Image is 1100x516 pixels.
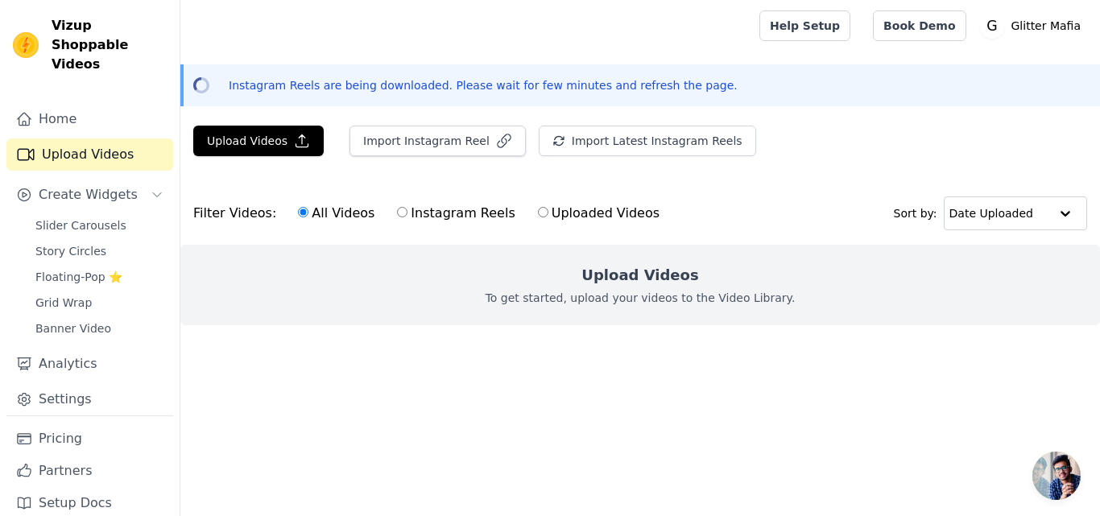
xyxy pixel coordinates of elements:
[39,185,138,204] span: Create Widgets
[26,291,173,314] a: Grid Wrap
[538,207,548,217] input: Uploaded Videos
[396,203,515,224] label: Instagram Reels
[298,207,308,217] input: All Videos
[6,423,173,455] a: Pricing
[539,126,756,156] button: Import Latest Instagram Reels
[35,269,122,285] span: Floating-Pop ⭐
[6,383,173,415] a: Settings
[13,32,39,58] img: Vizup
[193,126,324,156] button: Upload Videos
[52,16,167,74] span: Vizup Shoppable Videos
[397,207,407,217] input: Instagram Reels
[6,348,173,380] a: Analytics
[986,18,997,34] text: G
[35,243,106,259] span: Story Circles
[297,203,375,224] label: All Videos
[35,217,126,233] span: Slider Carousels
[26,240,173,262] a: Story Circles
[1005,11,1087,40] p: Glitter Mafia
[35,320,111,336] span: Banner Video
[759,10,850,41] a: Help Setup
[26,317,173,340] a: Banner Video
[6,179,173,211] button: Create Widgets
[6,138,173,171] a: Upload Videos
[486,290,796,306] p: To get started, upload your videos to the Video Library.
[193,195,668,232] div: Filter Videos:
[35,295,92,311] span: Grid Wrap
[581,264,698,287] h2: Upload Videos
[229,77,738,93] p: Instagram Reels are being downloaded. Please wait for few minutes and refresh the page.
[26,214,173,237] a: Slider Carousels
[1032,452,1081,500] div: Open chat
[26,266,173,288] a: Floating-Pop ⭐
[349,126,526,156] button: Import Instagram Reel
[894,196,1088,230] div: Sort by:
[979,11,1087,40] button: G Glitter Mafia
[537,203,660,224] label: Uploaded Videos
[873,10,966,41] a: Book Demo
[6,103,173,135] a: Home
[6,455,173,487] a: Partners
